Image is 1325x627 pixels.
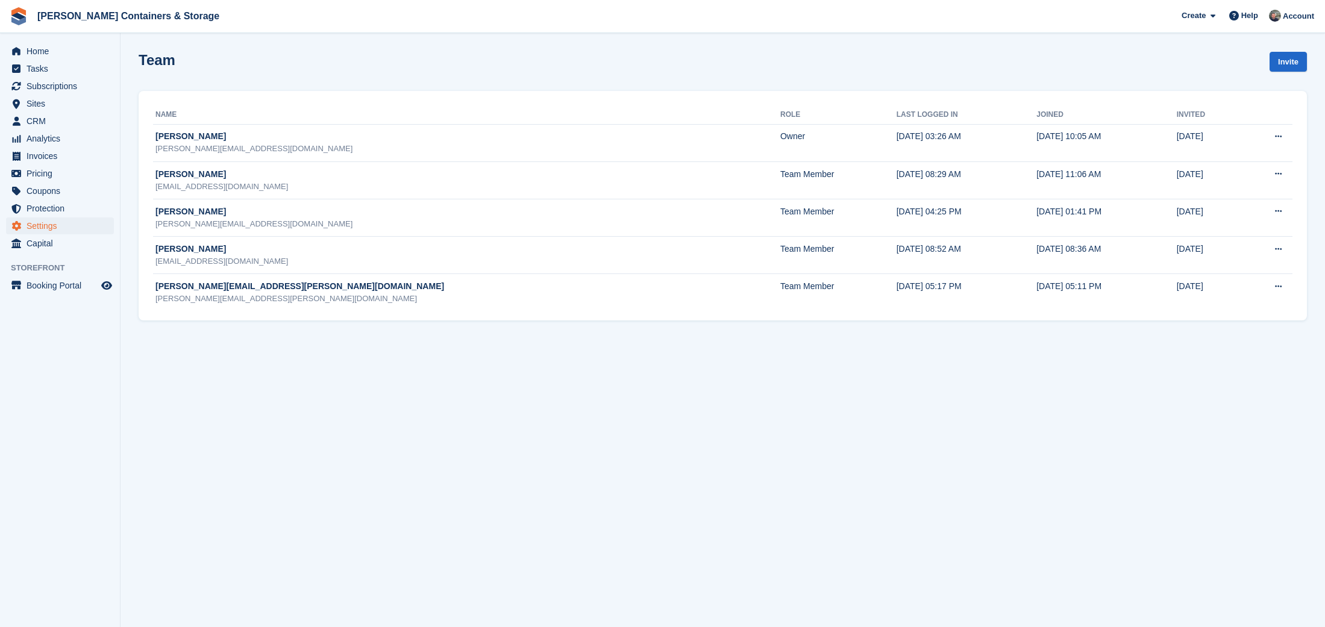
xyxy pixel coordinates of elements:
[155,293,780,305] div: [PERSON_NAME][EMAIL_ADDRESS][PERSON_NAME][DOMAIN_NAME]
[1036,274,1176,311] td: [DATE] 05:11 PM
[11,262,120,274] span: Storefront
[1182,10,1206,22] span: Create
[780,199,897,236] td: Team Member
[6,277,114,294] a: menu
[1177,236,1238,273] td: [DATE]
[1036,199,1176,236] td: [DATE] 01:41 PM
[1177,161,1238,199] td: [DATE]
[1270,52,1307,72] a: Invite
[1177,274,1238,311] td: [DATE]
[27,235,99,252] span: Capital
[33,6,224,26] a: [PERSON_NAME] Containers & Storage
[897,274,1036,311] td: [DATE] 05:17 PM
[27,200,99,217] span: Protection
[1036,124,1176,161] td: [DATE] 10:05 AM
[1036,161,1176,199] td: [DATE] 11:06 AM
[6,113,114,129] a: menu
[6,235,114,252] a: menu
[6,182,114,199] a: menu
[1177,105,1238,125] th: Invited
[897,199,1036,236] td: [DATE] 04:25 PM
[6,217,114,234] a: menu
[897,161,1036,199] td: [DATE] 08:29 AM
[6,60,114,77] a: menu
[155,181,780,193] div: [EMAIL_ADDRESS][DOMAIN_NAME]
[155,168,780,181] div: [PERSON_NAME]
[6,43,114,60] a: menu
[99,278,114,293] a: Preview store
[1283,10,1314,22] span: Account
[6,148,114,164] a: menu
[780,124,897,161] td: Owner
[27,165,99,182] span: Pricing
[27,95,99,112] span: Sites
[780,161,897,199] td: Team Member
[153,105,780,125] th: Name
[780,105,897,125] th: Role
[27,148,99,164] span: Invoices
[27,130,99,147] span: Analytics
[6,78,114,95] a: menu
[10,7,28,25] img: stora-icon-8386f47178a22dfd0bd8f6a31ec36ba5ce8667c1dd55bd0f319d3a0aa187defe.svg
[155,218,780,230] div: [PERSON_NAME][EMAIL_ADDRESS][DOMAIN_NAME]
[27,182,99,199] span: Coupons
[27,43,99,60] span: Home
[897,105,1036,125] th: Last logged in
[6,200,114,217] a: menu
[897,124,1036,161] td: [DATE] 03:26 AM
[780,274,897,311] td: Team Member
[155,143,780,155] div: [PERSON_NAME][EMAIL_ADDRESS][DOMAIN_NAME]
[27,217,99,234] span: Settings
[155,280,780,293] div: [PERSON_NAME][EMAIL_ADDRESS][PERSON_NAME][DOMAIN_NAME]
[780,236,897,273] td: Team Member
[139,52,175,68] h1: Team
[1036,105,1176,125] th: Joined
[27,277,99,294] span: Booking Portal
[27,113,99,129] span: CRM
[27,60,99,77] span: Tasks
[1177,124,1238,161] td: [DATE]
[1177,199,1238,236] td: [DATE]
[6,165,114,182] a: menu
[897,236,1036,273] td: [DATE] 08:52 AM
[155,243,780,255] div: [PERSON_NAME]
[6,95,114,112] a: menu
[155,255,780,267] div: [EMAIL_ADDRESS][DOMAIN_NAME]
[1036,236,1176,273] td: [DATE] 08:36 AM
[1269,10,1281,22] img: Adam Greenhalgh
[27,78,99,95] span: Subscriptions
[1241,10,1258,22] span: Help
[155,205,780,218] div: [PERSON_NAME]
[155,130,780,143] div: [PERSON_NAME]
[6,130,114,147] a: menu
